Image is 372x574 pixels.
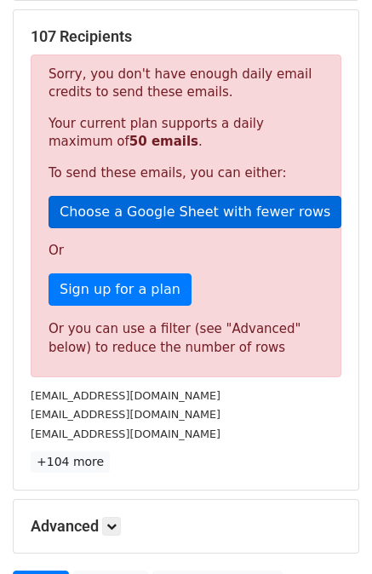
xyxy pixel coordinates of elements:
p: Or [49,242,323,260]
a: Sign up for a plan [49,273,192,306]
a: Choose a Google Sheet with fewer rows [49,196,341,228]
p: To send these emails, you can either: [49,164,323,182]
p: Sorry, you don't have enough daily email credits to send these emails. [49,66,323,101]
div: Or you can use a filter (see "Advanced" below) to reduce the number of rows [49,319,323,358]
strong: 50 emails [129,134,198,149]
small: [EMAIL_ADDRESS][DOMAIN_NAME] [31,428,220,440]
h5: 107 Recipients [31,27,341,46]
a: +104 more [31,451,110,473]
p: Your current plan supports a daily maximum of . [49,115,323,151]
h5: Advanced [31,517,341,536]
small: [EMAIL_ADDRESS][DOMAIN_NAME] [31,408,220,421]
small: [EMAIL_ADDRESS][DOMAIN_NAME] [31,389,220,402]
iframe: Chat Widget [287,492,372,574]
